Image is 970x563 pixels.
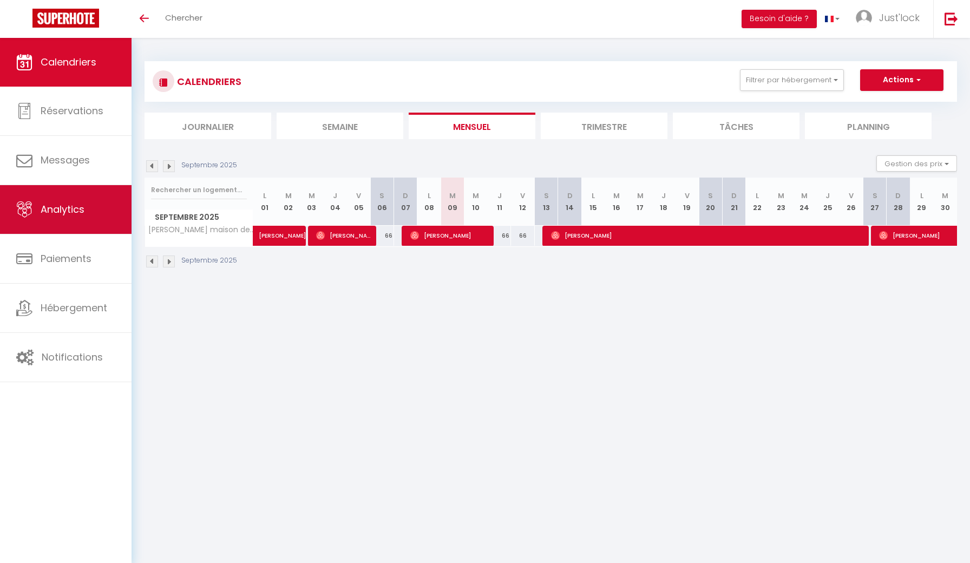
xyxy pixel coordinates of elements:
[731,191,737,201] abbr: D
[370,226,394,246] div: 66
[316,225,370,246] span: [PERSON_NAME]
[347,178,370,226] th: 05
[42,350,103,364] span: Notifications
[856,10,872,26] img: ...
[581,178,605,226] th: 15
[174,69,241,94] h3: CALENDRIERS
[181,160,237,171] p: Septembre 2025
[41,153,90,167] span: Messages
[356,191,361,201] abbr: V
[742,10,817,28] button: Besoin d'aide ?
[676,178,699,226] th: 19
[333,191,337,201] abbr: J
[661,191,666,201] abbr: J
[628,178,652,226] th: 17
[722,178,745,226] th: 21
[746,178,769,226] th: 22
[708,191,713,201] abbr: S
[277,113,403,139] li: Semaine
[253,178,277,226] th: 01
[887,178,910,226] th: 28
[464,178,488,226] th: 10
[592,191,595,201] abbr: L
[673,113,799,139] li: Tâches
[441,178,464,226] th: 09
[792,178,816,226] th: 24
[849,191,854,201] abbr: V
[285,191,292,201] abbr: M
[409,113,535,139] li: Mensuel
[165,12,202,23] span: Chercher
[685,191,690,201] abbr: V
[145,210,253,225] span: Septembre 2025
[428,191,431,201] abbr: L
[497,191,502,201] abbr: J
[473,191,479,201] abbr: M
[511,178,534,226] th: 12
[403,191,408,201] abbr: D
[544,191,549,201] abbr: S
[535,178,558,226] th: 13
[876,155,957,172] button: Gestion des prix
[920,191,923,201] abbr: L
[151,180,247,200] input: Rechercher un logement...
[933,178,957,226] th: 30
[879,11,920,24] span: Just'lock
[41,55,96,69] span: Calendriers
[551,225,861,246] span: [PERSON_NAME]
[41,104,103,117] span: Réservations
[488,226,511,246] div: 66
[778,191,784,201] abbr: M
[652,178,675,226] th: 18
[410,225,488,246] span: [PERSON_NAME]
[253,226,277,246] a: [PERSON_NAME]
[488,178,511,226] th: 11
[840,178,863,226] th: 26
[417,178,441,226] th: 08
[805,113,932,139] li: Planning
[41,252,91,265] span: Paiements
[263,191,266,201] abbr: L
[567,191,573,201] abbr: D
[277,178,300,226] th: 02
[32,9,99,28] img: Super Booking
[309,191,315,201] abbr: M
[145,113,271,139] li: Journalier
[147,226,255,234] span: [PERSON_NAME] maison de la [GEOGRAPHIC_DATA]
[41,301,107,315] span: Hébergement
[449,191,456,201] abbr: M
[511,226,534,246] div: 66
[873,191,877,201] abbr: S
[801,191,808,201] abbr: M
[394,178,417,226] th: 07
[181,256,237,266] p: Septembre 2025
[370,178,394,226] th: 06
[637,191,644,201] abbr: M
[860,69,943,91] button: Actions
[300,178,323,226] th: 03
[699,178,722,226] th: 20
[613,191,620,201] abbr: M
[895,191,901,201] abbr: D
[558,178,581,226] th: 14
[740,69,844,91] button: Filtrer par hébergement
[605,178,628,226] th: 16
[541,113,667,139] li: Trimestre
[825,191,830,201] abbr: J
[259,220,309,240] span: [PERSON_NAME]
[520,191,525,201] abbr: V
[945,12,958,25] img: logout
[816,178,840,226] th: 25
[863,178,886,226] th: 27
[379,191,384,201] abbr: S
[942,191,948,201] abbr: M
[910,178,933,226] th: 29
[41,202,84,216] span: Analytics
[9,4,41,37] button: Ouvrir le widget de chat LiveChat
[769,178,792,226] th: 23
[756,191,759,201] abbr: L
[324,178,347,226] th: 04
